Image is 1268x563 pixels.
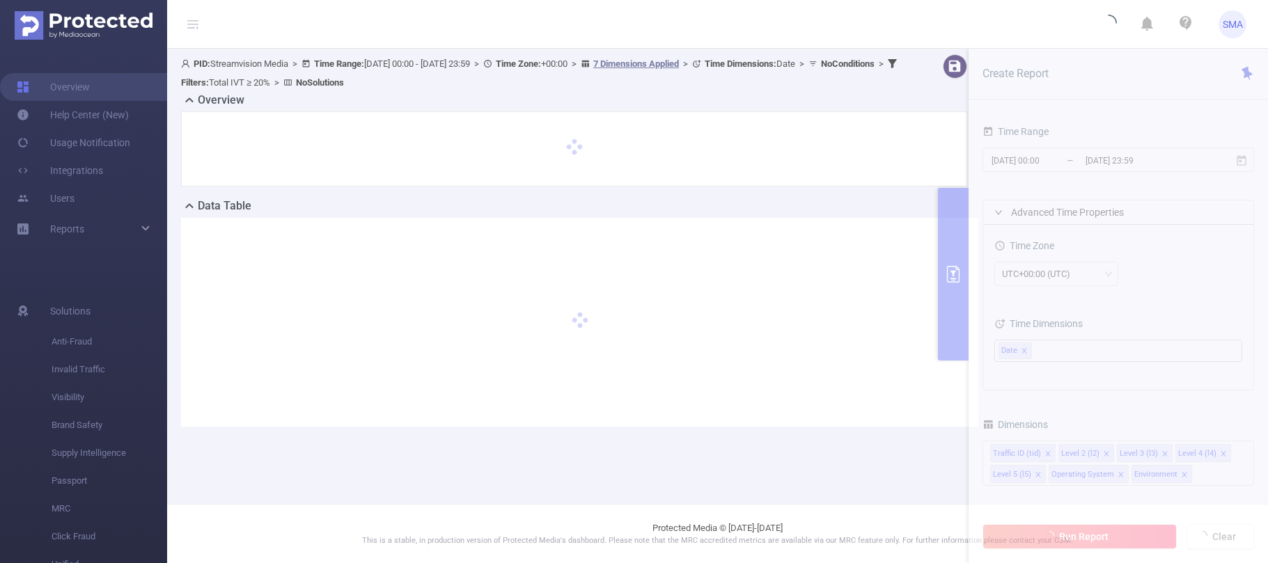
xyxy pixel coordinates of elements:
[496,58,541,69] b: Time Zone:
[288,58,302,69] span: >
[705,58,776,69] b: Time Dimensions :
[52,328,167,356] span: Anti-Fraud
[50,297,91,325] span: Solutions
[181,77,209,88] b: Filters :
[17,129,130,157] a: Usage Notification
[202,535,1233,547] p: This is a stable, in production version of Protected Media's dashboard. Please note that the MRC ...
[181,77,270,88] span: Total IVT ≥ 20%
[568,58,581,69] span: >
[470,58,483,69] span: >
[181,58,900,88] span: Streamvision Media [DATE] 00:00 - [DATE] 23:59 +00:00
[679,58,692,69] span: >
[194,58,210,69] b: PID:
[198,92,244,109] h2: Overview
[52,495,167,523] span: MRC
[198,198,251,214] h2: Data Table
[52,383,167,411] span: Visibility
[52,523,167,550] span: Click Fraud
[17,184,75,212] a: Users
[50,215,84,243] a: Reports
[296,77,344,88] b: No Solutions
[17,73,90,101] a: Overview
[705,58,795,69] span: Date
[795,58,808,69] span: >
[52,439,167,467] span: Supply Intelligence
[181,59,194,68] i: icon: user
[875,58,888,69] span: >
[167,504,1268,563] footer: Protected Media © [DATE]-[DATE]
[17,157,103,184] a: Integrations
[17,101,129,129] a: Help Center (New)
[52,467,167,495] span: Passport
[50,223,84,235] span: Reports
[52,411,167,439] span: Brand Safety
[15,11,152,40] img: Protected Media
[1100,15,1117,34] i: icon: loading
[593,58,679,69] u: 7 Dimensions Applied
[270,77,283,88] span: >
[52,356,167,383] span: Invalid Traffic
[821,58,875,69] b: No Conditions
[1223,10,1243,38] span: SMA
[314,58,364,69] b: Time Range:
